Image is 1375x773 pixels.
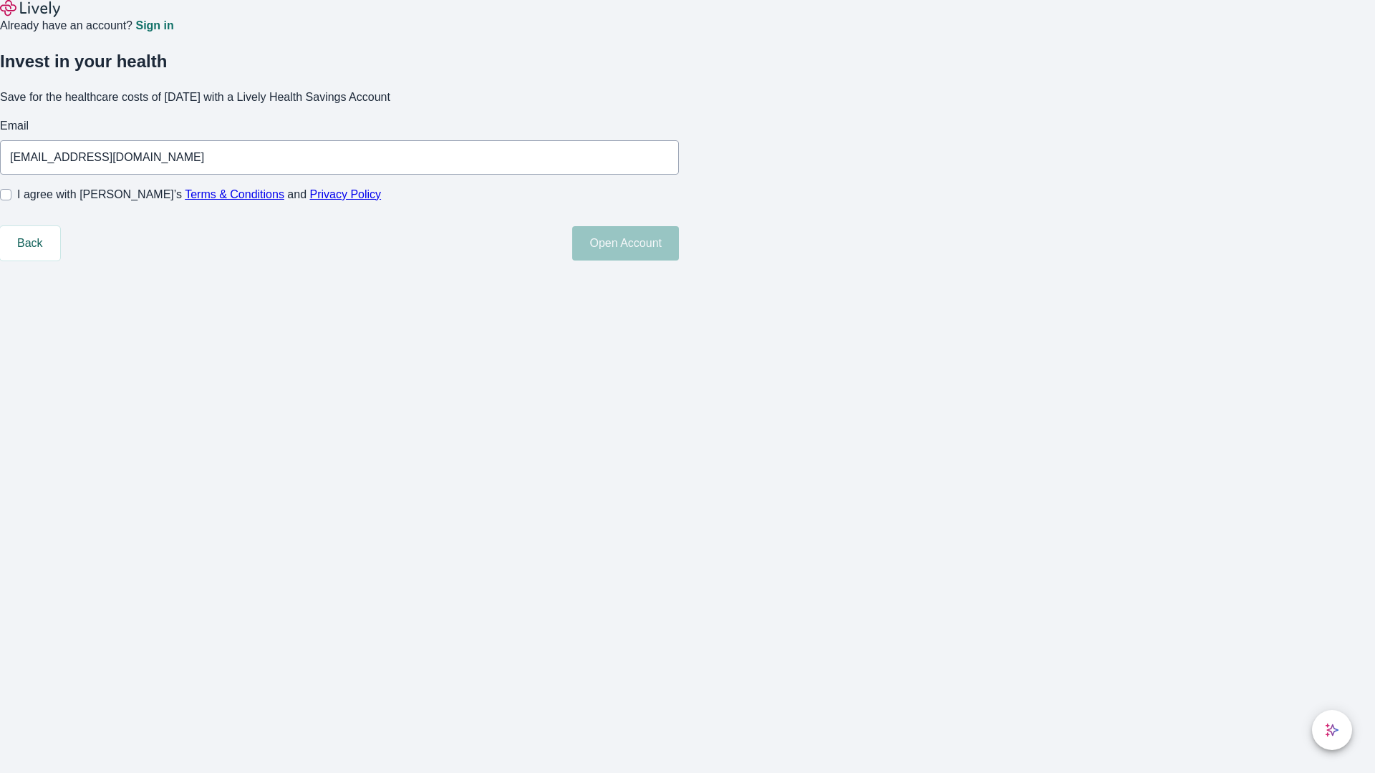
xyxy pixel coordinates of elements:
button: chat [1312,710,1352,750]
svg: Lively AI Assistant [1325,723,1339,737]
a: Privacy Policy [310,188,382,200]
a: Terms & Conditions [185,188,284,200]
a: Sign in [135,20,173,31]
span: I agree with [PERSON_NAME]’s and [17,186,381,203]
